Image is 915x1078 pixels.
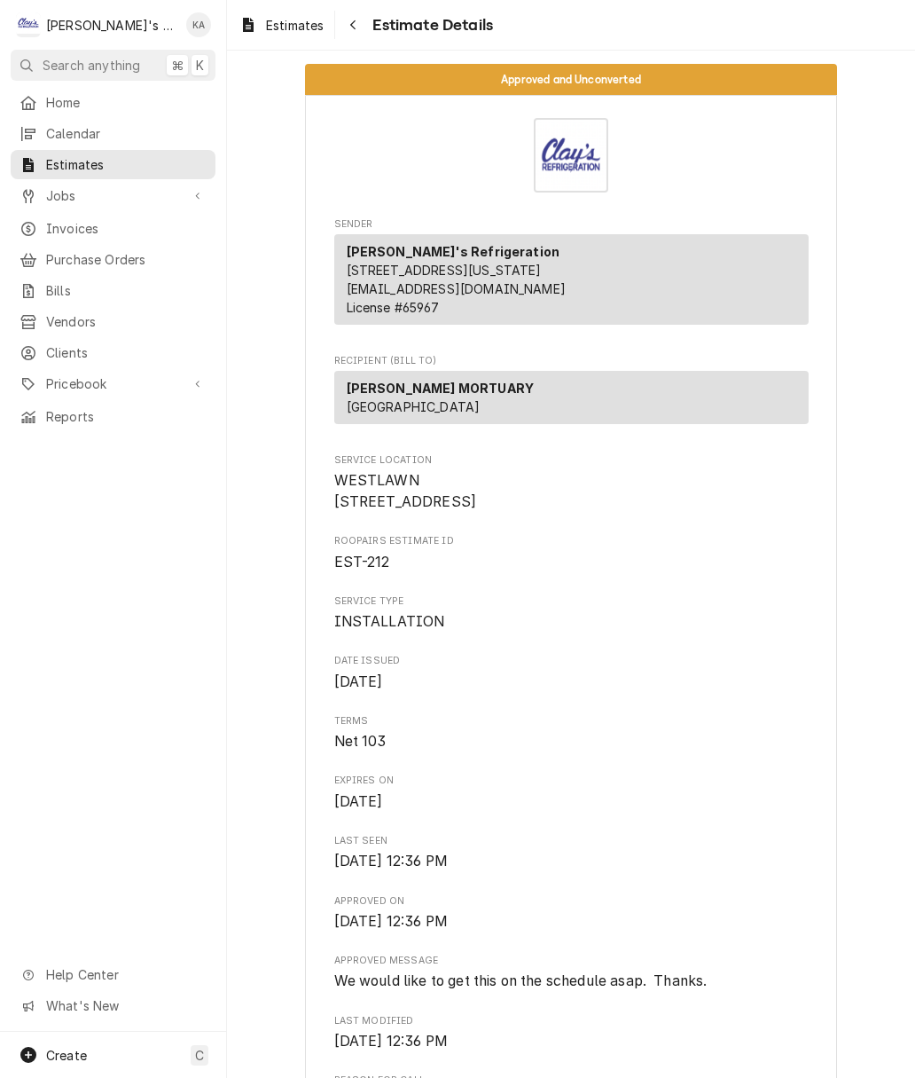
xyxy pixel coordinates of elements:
[46,124,207,143] span: Calendar
[334,894,809,909] span: Approved On
[334,853,448,869] span: [DATE] 12:36 PM
[46,374,180,393] span: Pricebook
[11,960,215,989] a: Go to Help Center
[334,913,448,930] span: [DATE] 12:36 PM
[334,894,809,932] div: Approved On
[11,307,215,336] a: Vendors
[334,1014,809,1052] div: Last Modified
[195,1046,204,1065] span: C
[334,594,809,633] div: Service Type
[305,64,837,95] div: Status
[16,12,41,37] div: Clay's Refrigeration's Avatar
[334,774,809,788] span: Expires On
[367,13,493,37] span: Estimate Details
[11,402,215,431] a: Reports
[334,613,445,630] span: INSTALLATION
[334,594,809,609] span: Service Type
[11,150,215,179] a: Estimates
[46,1048,87,1063] span: Create
[11,214,215,243] a: Invoices
[334,793,383,810] span: [DATE]
[334,654,809,692] div: Date Issued
[334,534,809,572] div: Roopairs Estimate ID
[334,714,809,728] span: Terms
[46,343,207,362] span: Clients
[334,791,809,813] span: Expires On
[46,93,207,112] span: Home
[46,996,205,1015] span: What's New
[347,281,566,296] a: [EMAIL_ADDRESS][DOMAIN_NAME]
[334,733,387,750] span: Net 103
[339,11,367,39] button: Navigate back
[334,472,477,510] span: WESTLAWN [STREET_ADDRESS]
[11,50,215,81] button: Search anything⌘K
[43,56,140,75] span: Search anything
[334,554,390,570] span: EST-212
[334,834,809,872] div: Last Seen
[334,217,809,232] span: Sender
[46,219,207,238] span: Invoices
[334,714,809,752] div: Terms
[334,534,809,548] span: Roopairs Estimate ID
[347,300,439,315] span: License # 65967
[11,119,215,148] a: Calendar
[334,1033,448,1050] span: [DATE] 12:36 PM
[11,369,215,398] a: Go to Pricebook
[334,673,383,690] span: [DATE]
[334,731,809,752] span: Terms
[334,552,809,573] span: Roopairs Estimate ID
[46,312,207,331] span: Vendors
[501,74,641,85] span: Approved and Unconverted
[347,244,560,259] strong: [PERSON_NAME]'s Refrigeration
[347,399,481,414] span: [GEOGRAPHIC_DATA]
[266,16,324,35] span: Estimates
[11,181,215,210] a: Go to Jobs
[334,611,809,633] span: Service Type
[334,654,809,668] span: Date Issued
[347,381,535,396] strong: [PERSON_NAME] MORTUARY
[334,1031,809,1052] span: Last Modified
[171,56,184,75] span: ⌘
[11,276,215,305] a: Bills
[232,11,331,40] a: Estimates
[46,155,207,174] span: Estimates
[46,186,180,205] span: Jobs
[334,954,809,968] span: Approved Message
[11,338,215,367] a: Clients
[46,250,207,269] span: Purchase Orders
[334,453,809,468] span: Service Location
[334,217,809,333] div: Estimate Sender
[334,234,809,332] div: Sender
[334,470,809,512] span: Service Location
[534,118,608,193] img: Logo
[334,971,809,992] span: Approved Message
[46,281,207,300] span: Bills
[46,16,176,35] div: [PERSON_NAME]'s Refrigeration
[334,234,809,325] div: Sender
[46,407,207,426] span: Reports
[186,12,211,37] div: Korey Austin's Avatar
[334,371,809,431] div: Recipient (Bill To)
[11,88,215,117] a: Home
[334,851,809,872] span: Last Seen
[334,954,809,992] div: Approved Message
[334,1014,809,1028] span: Last Modified
[11,245,215,274] a: Purchase Orders
[347,263,542,278] span: [STREET_ADDRESS][US_STATE]
[11,991,215,1020] a: Go to What's New
[186,12,211,37] div: KA
[334,774,809,812] div: Expires On
[46,965,205,984] span: Help Center
[16,12,41,37] div: C
[334,672,809,693] span: Date Issued
[334,354,809,368] span: Recipient (Bill To)
[334,354,809,432] div: Estimate Recipient
[334,371,809,424] div: Recipient (Bill To)
[196,56,204,75] span: K
[334,972,708,989] span: We would like to get this on the schedule asap. Thanks.
[334,453,809,513] div: Service Location
[334,911,809,932] span: Approved On
[334,834,809,848] span: Last Seen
